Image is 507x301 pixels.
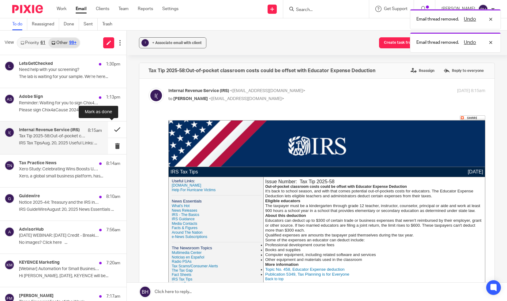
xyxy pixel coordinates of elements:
[3,63,93,68] h3: Useful Links:
[102,18,117,30] a: Trash
[89,262,140,267] a: Internal Revenue Service (IRS)
[230,89,305,93] span: <[EMAIL_ADDRESS][DOMAIN_NAME]>
[3,213,32,217] a: IRS Social Media
[462,16,478,23] button: Undo
[3,187,52,191] a: Contact Your Local IRS Office
[223,197,290,201] strong: Please Do Not Reply To This Message.
[48,38,79,48] a: Other99+
[97,137,208,142] span: Computer equipment, including related software and services
[3,149,50,153] a: Tax Scams/Consumer Alerts
[3,72,47,77] a: Help For Hurricane Victims
[19,94,43,99] h4: Adobe Sign
[115,255,144,259] a: [DOMAIN_NAME]
[282,284,317,293] img: GovDelivery logo
[3,135,33,139] a: Multimedia Center
[40,41,45,45] div: 61
[19,108,120,113] p: Please sign Chix4aCause 2024...
[3,144,23,148] a: Radio PSAs
[3,204,48,208] a: Taxpayer Advocate Service
[162,6,178,12] a: Settings
[97,63,315,69] h3: Issue Number: Tax Tip 2025-58
[96,6,109,12] a: Clients
[139,37,206,48] button: ? + Associate email with client
[148,88,164,103] img: svg%3E
[409,66,436,75] label: Reassign
[88,128,102,134] p: 8:15am
[3,97,31,102] a: IRS - The Basics
[76,6,87,12] a: Email
[3,88,21,93] a: What's Hot
[3,130,93,135] h3: The Newsroom Topics
[442,66,485,75] label: Reply to everyone
[97,157,181,161] a: Publication 5349, Tax Planning is for Everyone
[148,68,375,74] h4: Tax Tip 2025-58:Out-of-pocket classroom costs could be offset with Educator Expense Deduction
[3,119,39,124] a: e-News Subscriptions
[3,170,24,175] a: Latest News
[19,207,120,212] p: IRS GuideWireAugust 20, 2025 News Essentials ...
[19,161,57,166] h4: Tax Practice News
[19,167,100,172] p: Xero Study: Celebrating Wins Boosts U.S. Business Success
[19,293,54,299] h4: [PERSON_NAME]
[97,162,115,166] a: Back to top
[19,141,102,146] p: IRS Tax TipsAug. 20, 2025 Useful Links: ...
[97,122,196,127] span: Some of the expenses an educator can deduct include:
[3,209,25,213] a: Where to File
[284,192,314,196] a: [DOMAIN_NAME]
[97,152,176,156] a: Topic No. 458, Educator Expense deduction
[106,94,120,100] p: 1:13pm
[124,177,130,184] img: Twitter Logo
[19,128,80,133] h4: Internal Revenue Service (IRS)
[19,227,44,232] h4: AdvisorHub
[3,191,31,195] a: Filing Your Taxes
[19,233,100,238] p: [DATE] WEBINAR: [DATE] Credit - Breaking Away Smarter: Legal and Compensation Insights for Adviso...
[118,6,129,12] a: Team
[19,266,100,272] p: [Webinar] Automation for Small Businesses
[416,39,459,46] p: Email thread removed.
[5,227,14,237] img: svg%3E
[17,38,48,48] a: Priority61
[168,97,172,101] span: to
[168,89,229,93] span: Internal Revenue Service (IRS)
[19,67,100,72] p: Need help with your screening?
[3,84,93,88] h3: News Essentials
[3,182,93,187] h3: IRS Resources
[133,180,140,185] a: LinkedIn Icon
[97,147,130,151] span: More information
[97,83,132,88] span: Eligible educators
[97,177,103,184] img: Facebook Logo
[5,161,14,170] img: svg%3E
[3,157,23,162] a: Fact Sheets
[3,153,24,157] a: The Tax Gap
[416,16,459,22] p: Email thread removed.
[19,260,60,265] h4: KEYENCE Marketing
[5,260,14,270] img: svg%3E
[19,174,120,179] p: Xero, a global small business platform, has...
[97,73,305,83] span: It’s back to school season, and with that comes potential out-of-pockets costs for educators. The...
[97,127,166,132] span: Professional development course fees
[3,93,29,97] a: News Releases
[0,5,317,51] img: IRS.gov Banner
[478,4,488,14] img: svg%3E
[152,41,202,45] span: + Associate email with client
[106,227,120,233] p: 7:56am
[97,103,313,117] span: Educators can deduct up to $300 of certain trade or business expenses that weren't reimbursed by ...
[32,18,59,30] a: Reassigned
[19,74,120,80] p: The lab is waiting for your sample. We’re here...
[97,117,245,122] span: Qualified expenses are amounts the taxpayer paid themselves during the tax year.
[3,68,33,72] a: [DOMAIN_NAME]
[5,39,14,46] span: View
[3,102,26,106] a: IRS Guidance
[5,61,14,71] img: svg%3E
[462,39,478,46] button: Undo
[3,166,26,170] a: Armed Forces
[97,88,312,98] span: The taxpayer must be a kindergarten through grade 12 teacher, instructor, counselor, principal or...
[19,101,100,106] p: Reminder: Waiting for you to sign Chix4aCause 2024 CRED[DATE]
[209,97,284,101] span: <[EMAIL_ADDRESS][DOMAIN_NAME]>
[7,262,310,267] p: This service is provided to you at no charge by the .
[106,61,120,67] p: 1:30pm
[106,161,120,167] p: 8:14am
[2,53,201,60] td: IRS Tax Tips
[7,250,310,259] p: Update your subscriptions, modify your password or email address, or stop subscriptions at any ti...
[57,6,66,12] a: Work
[97,142,193,147] span: Other equipment and materials used in the classroom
